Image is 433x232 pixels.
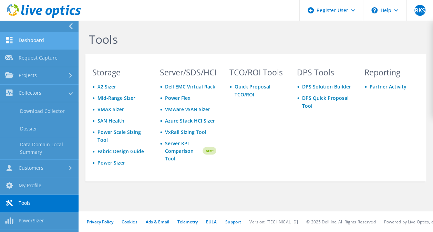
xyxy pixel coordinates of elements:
[165,129,206,135] a: VxRail Sizing Tool
[225,219,241,225] a: Support
[165,95,190,101] a: Power Flex
[165,106,210,113] a: VMware vSAN Sizer
[165,83,215,90] a: Dell EMC Virtual Rack
[249,219,298,225] li: Version: [TECHNICAL_ID]
[364,68,419,76] h3: Reporting
[229,68,284,76] h3: TCO/ROI Tools
[97,159,125,166] a: Power Sizer
[122,219,137,225] a: Cookies
[206,219,217,225] a: EULA
[165,140,202,162] a: Server KPI Comparison Tool
[97,106,124,113] a: VMAX Sizer
[306,219,375,225] li: © 2025 Dell Inc. All Rights Reserved
[160,68,216,76] h3: Server/SDS/HCI
[97,95,135,101] a: Mid-Range Sizer
[414,5,425,16] span: BKS
[302,95,349,109] a: DPS Quick Proposal Tool
[97,83,116,90] a: X2 Sizer
[202,139,216,163] img: new-badge.svg
[235,83,270,98] a: Quick Proposal TCO/ROI
[89,32,419,46] h1: Tools
[369,83,406,90] a: Partner Activity
[92,68,147,76] h3: Storage
[165,117,215,124] a: Azure Stack HCI Sizer
[302,83,351,90] a: DPS Solution Builder
[297,68,351,76] h3: DPS Tools
[87,219,113,225] a: Privacy Policy
[97,117,124,124] a: SAN Health
[371,7,378,13] svg: \n
[177,219,198,225] a: Telemetry
[97,129,141,143] a: Power Scale Sizing Tool
[97,148,144,155] a: Fabric Design Guide
[146,219,169,225] a: Ads & Email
